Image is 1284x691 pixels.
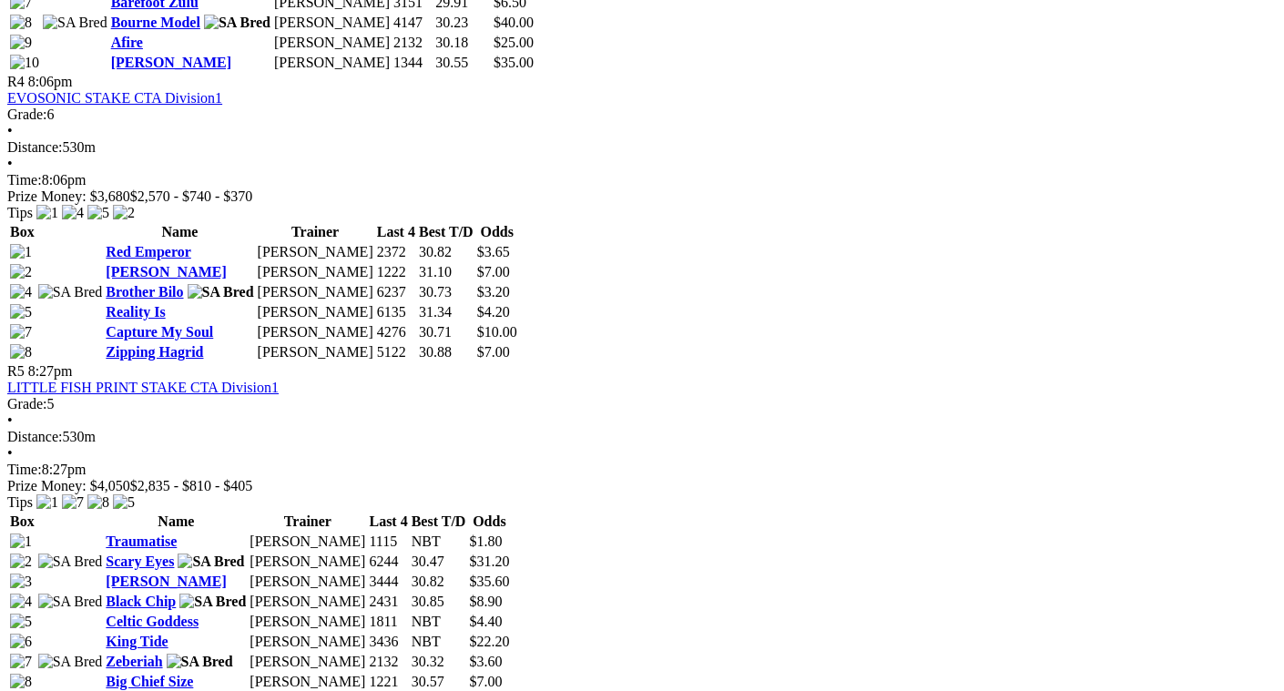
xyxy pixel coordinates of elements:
[105,513,247,531] th: Name
[188,284,254,300] img: SA Bred
[7,396,47,412] span: Grade:
[376,243,416,261] td: 2372
[368,593,408,611] td: 2431
[10,554,32,570] img: 2
[376,223,416,241] th: Last 4
[392,14,433,32] td: 4147
[468,513,510,531] th: Odds
[411,613,467,631] td: NBT
[7,478,1277,494] div: Prize Money: $4,050
[36,205,58,221] img: 1
[43,15,107,31] img: SA Bred
[36,494,58,511] img: 1
[106,304,165,320] a: Reality Is
[7,139,62,155] span: Distance:
[249,533,366,551] td: [PERSON_NAME]
[7,396,1277,412] div: 5
[249,593,366,611] td: [PERSON_NAME]
[368,533,408,551] td: 1115
[477,244,510,259] span: $3.65
[7,205,33,220] span: Tips
[249,653,366,671] td: [PERSON_NAME]
[418,243,474,261] td: 30.82
[376,283,416,301] td: 6237
[469,533,502,549] span: $1.80
[179,594,246,610] img: SA Bred
[376,303,416,321] td: 6135
[411,633,467,651] td: NBT
[418,343,474,361] td: 30.88
[10,674,32,690] img: 8
[106,574,226,589] a: [PERSON_NAME]
[87,205,109,221] img: 5
[28,74,73,89] span: 8:06pm
[434,34,491,52] td: 30.18
[105,223,254,241] th: Name
[10,574,32,590] img: 3
[111,35,143,50] a: Afire
[106,284,183,300] a: Brother Bilo
[10,264,32,280] img: 2
[392,54,433,72] td: 1344
[368,553,408,571] td: 6244
[62,494,84,511] img: 7
[106,264,226,279] a: [PERSON_NAME]
[38,654,103,670] img: SA Bred
[469,614,502,629] span: $4.40
[494,55,534,70] span: $35.00
[368,613,408,631] td: 1811
[257,263,374,281] td: [PERSON_NAME]
[10,224,35,239] span: Box
[257,223,374,241] th: Trainer
[249,513,366,531] th: Trainer
[434,14,491,32] td: 30.23
[106,654,162,669] a: Zeberiah
[10,533,32,550] img: 1
[10,344,32,361] img: 8
[106,634,168,649] a: King Tide
[7,107,47,122] span: Grade:
[257,243,374,261] td: [PERSON_NAME]
[494,35,534,50] span: $25.00
[249,573,366,591] td: [PERSON_NAME]
[10,284,32,300] img: 4
[411,573,467,591] td: 30.82
[167,654,233,670] img: SA Bred
[7,188,1277,205] div: Prize Money: $3,680
[376,343,416,361] td: 5122
[7,363,25,379] span: R5
[38,594,103,610] img: SA Bred
[469,594,502,609] span: $8.90
[10,244,32,260] img: 1
[257,283,374,301] td: [PERSON_NAME]
[273,14,391,32] td: [PERSON_NAME]
[249,553,366,571] td: [PERSON_NAME]
[249,613,366,631] td: [PERSON_NAME]
[7,429,1277,445] div: 530m
[411,593,467,611] td: 30.85
[10,15,32,31] img: 8
[368,673,408,691] td: 1221
[273,34,391,52] td: [PERSON_NAME]
[7,74,25,89] span: R4
[113,494,135,511] img: 5
[7,172,1277,188] div: 8:06pm
[418,323,474,341] td: 30.71
[7,90,222,106] a: EVOSONIC STAKE CTA Division1
[10,55,39,71] img: 10
[10,35,32,51] img: 9
[249,633,366,651] td: [PERSON_NAME]
[106,674,193,689] a: Big Chief Size
[411,653,467,671] td: 30.32
[106,594,176,609] a: Black Chip
[411,513,467,531] th: Best T/D
[130,188,253,204] span: $2,570 - $740 - $370
[434,54,491,72] td: 30.55
[273,54,391,72] td: [PERSON_NAME]
[106,344,203,360] a: Zipping Hagrid
[10,304,32,320] img: 5
[477,264,510,279] span: $7.00
[106,533,177,549] a: Traumatise
[368,513,408,531] th: Last 4
[130,478,253,493] span: $2,835 - $810 - $405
